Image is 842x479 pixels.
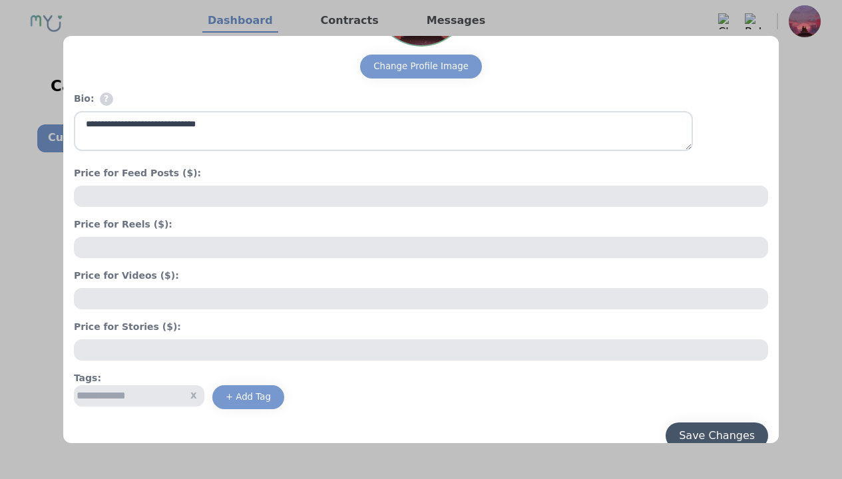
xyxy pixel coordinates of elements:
[74,92,768,106] h4: Bio:
[184,387,204,404] span: x
[666,422,768,449] button: Save Changes
[679,428,755,444] div: Save Changes
[100,92,113,106] span: Tell potential clients about yourself! Who are you as a creator or an influencer? What causes mot...
[74,218,768,232] h4: Price for Reels ($):
[360,55,482,79] button: Change Profile Image
[226,391,271,404] div: + Add Tag
[74,320,768,334] h4: Price for Stories ($):
[74,371,768,385] h4: Tags:
[373,60,469,73] div: Change Profile Image
[212,385,284,409] button: + Add Tag
[74,269,768,283] h4: Price for Videos ($):
[184,385,204,404] button: x
[74,166,768,180] h4: Price for Feed Posts ($):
